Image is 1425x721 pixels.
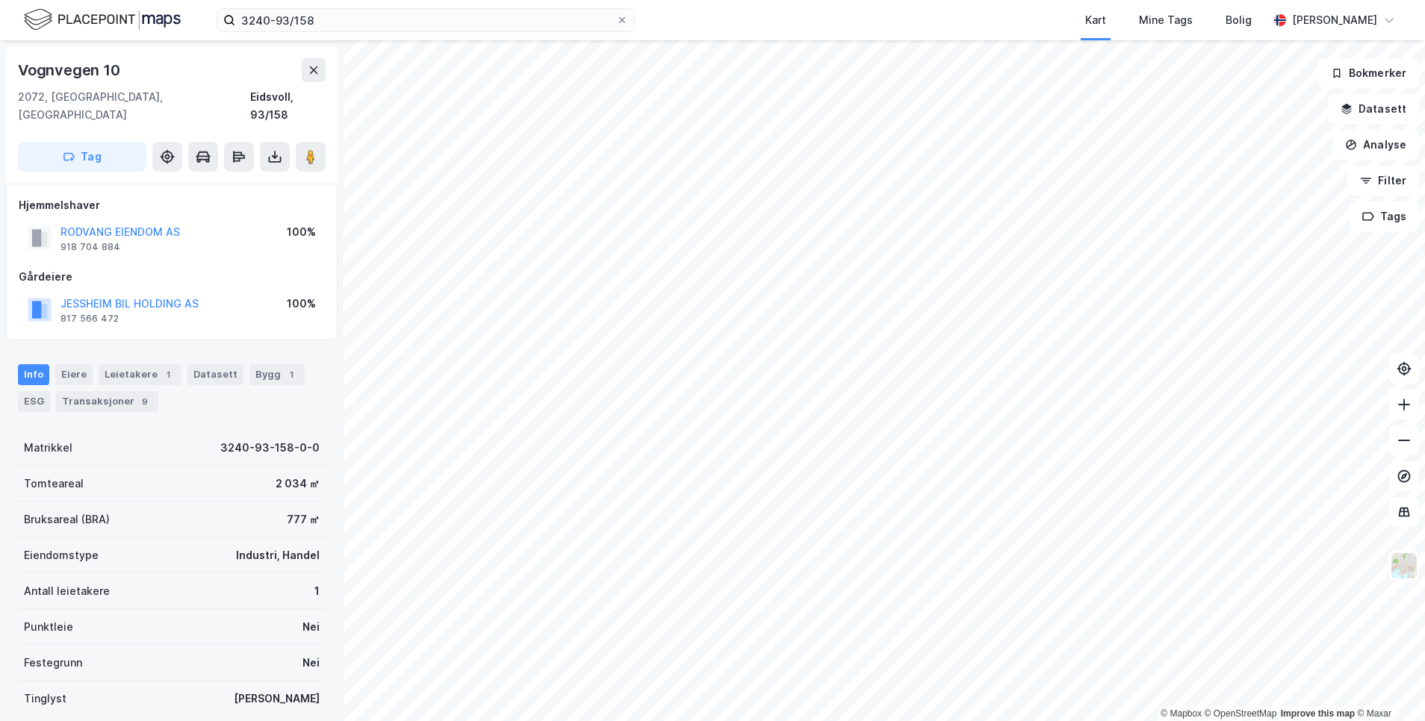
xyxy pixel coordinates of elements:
[314,582,320,600] div: 1
[1281,708,1355,719] a: Improve this map
[18,364,49,385] div: Info
[250,88,326,124] div: Eidsvoll, 93/158
[19,196,325,214] div: Hjemmelshaver
[220,439,320,457] div: 3240-93-158-0-0
[24,690,66,708] div: Tinglyst
[235,9,616,31] input: Søk på adresse, matrikkel, gårdeiere, leietakere eller personer
[18,88,250,124] div: 2072, [GEOGRAPHIC_DATA], [GEOGRAPHIC_DATA]
[287,511,320,528] div: 777 ㎡
[24,7,181,33] img: logo.f888ab2527a4732fd821a326f86c7f29.svg
[19,268,325,286] div: Gårdeiere
[24,582,110,600] div: Antall leietakere
[137,394,152,409] div: 9
[302,654,320,672] div: Nei
[284,367,299,382] div: 1
[24,511,110,528] div: Bruksareal (BRA)
[161,367,176,382] div: 1
[1139,11,1193,29] div: Mine Tags
[24,439,72,457] div: Matrikkel
[276,475,320,493] div: 2 034 ㎡
[60,241,120,253] div: 918 704 884
[18,391,50,412] div: ESG
[1161,708,1202,719] a: Mapbox
[99,364,181,385] div: Leietakere
[1292,11,1377,29] div: [PERSON_NAME]
[1318,58,1419,88] button: Bokmerker
[1350,649,1425,721] iframe: Chat Widget
[1350,202,1419,231] button: Tags
[1226,11,1252,29] div: Bolig
[60,313,119,325] div: 817 566 472
[24,546,99,564] div: Eiendomstype
[287,223,316,241] div: 100%
[302,618,320,636] div: Nei
[24,654,82,672] div: Festegrunn
[56,391,158,412] div: Transaksjoner
[1390,552,1418,580] img: Z
[187,364,243,385] div: Datasett
[18,58,123,82] div: Vognvegen 10
[1347,166,1419,196] button: Filter
[236,546,320,564] div: Industri, Handel
[1085,11,1106,29] div: Kart
[1350,649,1425,721] div: Kontrollprogram for chat
[249,364,305,385] div: Bygg
[1332,130,1419,160] button: Analyse
[55,364,93,385] div: Eiere
[18,142,146,172] button: Tag
[1205,708,1277,719] a: OpenStreetMap
[1328,94,1419,124] button: Datasett
[24,475,84,493] div: Tomteareal
[234,690,320,708] div: [PERSON_NAME]
[287,295,316,313] div: 100%
[24,618,73,636] div: Punktleie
